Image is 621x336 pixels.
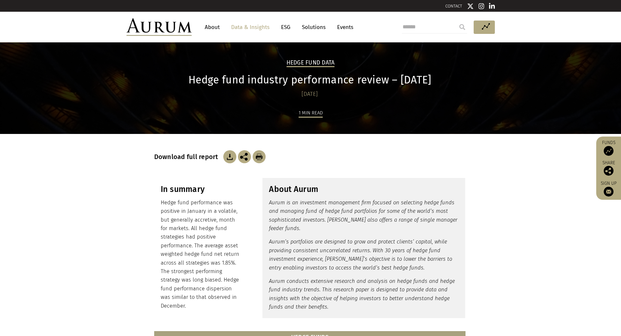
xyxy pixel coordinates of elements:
[599,161,618,176] div: Share
[299,21,329,33] a: Solutions
[161,184,242,194] h3: In summary
[287,59,335,67] h2: Hedge Fund Data
[334,21,353,33] a: Events
[269,184,459,194] h3: About Aurum
[599,140,618,156] a: Funds
[445,4,462,8] a: CONTACT
[223,150,236,163] img: Download Article
[269,239,452,270] em: Aurum’s portfolios are designed to grow and protect clients’ capital, while providing consistent ...
[269,199,457,231] em: Aurum is an investment management firm focused on selecting hedge funds and managing fund of hedg...
[154,90,466,99] div: [DATE]
[269,278,455,310] em: Aurum conducts extensive research and analysis on hedge funds and hedge fund industry trends. Thi...
[161,198,242,310] p: Hedge fund performance was positive in January in a volatile, but generally accretive, month for ...
[456,21,469,34] input: Submit
[126,18,192,36] img: Aurum
[489,3,495,9] img: Linkedin icon
[467,3,474,9] img: Twitter icon
[201,21,223,33] a: About
[154,153,222,161] h3: Download full report
[228,21,273,33] a: Data & Insights
[154,74,466,86] h1: Hedge fund industry performance review – [DATE]
[253,150,266,163] img: Download Article
[238,150,251,163] img: Share this post
[479,3,484,9] img: Instagram icon
[599,181,618,197] a: Sign up
[299,109,323,118] div: 1 min read
[278,21,294,33] a: ESG
[604,146,614,156] img: Access Funds
[604,166,614,176] img: Share this post
[604,187,614,197] img: Sign up to our newsletter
